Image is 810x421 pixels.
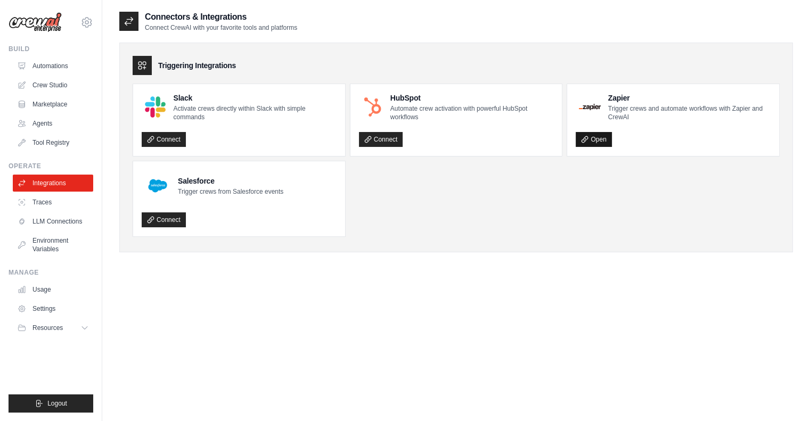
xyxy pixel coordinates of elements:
[9,12,62,32] img: Logo
[13,96,93,113] a: Marketplace
[47,399,67,408] span: Logout
[390,93,554,103] h4: HubSpot
[173,104,336,121] p: Activate crews directly within Slack with simple commands
[359,132,403,147] a: Connect
[145,23,297,32] p: Connect CrewAI with your favorite tools and platforms
[13,300,93,317] a: Settings
[9,394,93,412] button: Logout
[145,173,170,199] img: Salesforce Logo
[13,232,93,258] a: Environment Variables
[13,115,93,132] a: Agents
[173,93,336,103] h4: Slack
[579,104,600,110] img: Zapier Logo
[13,134,93,151] a: Tool Registry
[362,96,383,117] img: HubSpot Logo
[142,132,186,147] a: Connect
[13,281,93,298] a: Usage
[178,176,283,186] h4: Salesforce
[9,268,93,277] div: Manage
[158,60,236,71] h3: Triggering Integrations
[13,175,93,192] a: Integrations
[576,132,611,147] a: Open
[145,96,166,117] img: Slack Logo
[13,57,93,75] a: Automations
[32,324,63,332] span: Resources
[9,45,93,53] div: Build
[608,104,771,121] p: Trigger crews and automate workflows with Zapier and CrewAI
[178,187,283,196] p: Trigger crews from Salesforce events
[13,194,93,211] a: Traces
[13,77,93,94] a: Crew Studio
[13,319,93,336] button: Resources
[13,213,93,230] a: LLM Connections
[9,162,93,170] div: Operate
[390,104,554,121] p: Automate crew activation with powerful HubSpot workflows
[608,93,771,103] h4: Zapier
[145,11,297,23] h2: Connectors & Integrations
[142,212,186,227] a: Connect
